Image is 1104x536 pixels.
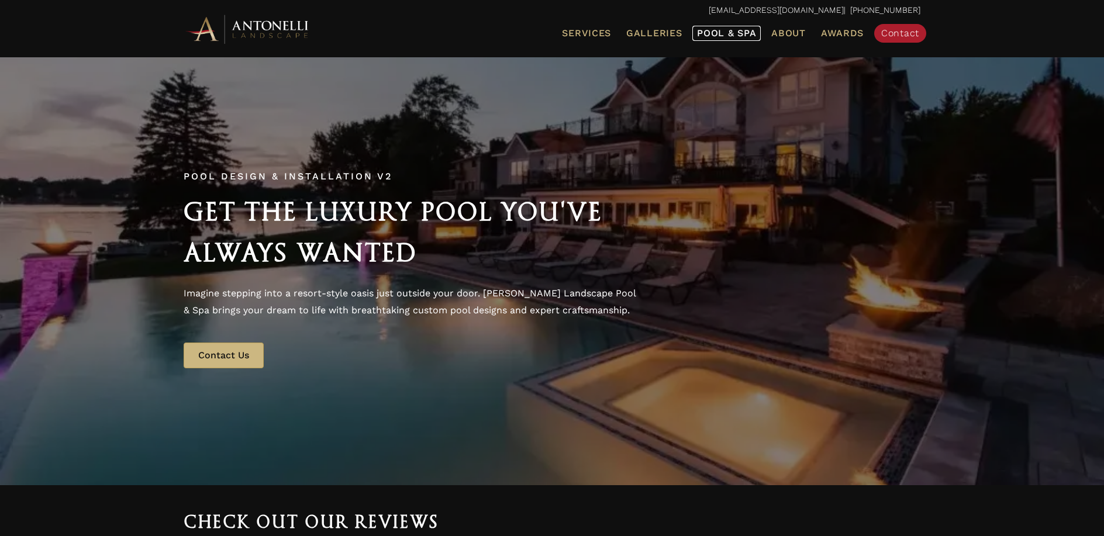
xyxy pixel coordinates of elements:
[184,171,392,182] span: Pool Design & Installation v2
[184,512,439,532] span: Check out our reviews
[184,288,636,316] span: Imagine stepping into a resort-style oasis just outside your door. [PERSON_NAME] Landscape Pool &...
[697,27,756,39] span: Pool & Spa
[874,24,926,43] a: Contact
[626,27,682,39] span: Galleries
[622,26,686,41] a: Galleries
[184,3,920,18] p: | [PHONE_NUMBER]
[881,27,919,39] span: Contact
[816,26,868,41] a: Awards
[557,26,616,41] a: Services
[771,29,806,38] span: About
[184,343,264,368] a: Contact Us
[184,13,312,45] img: Antonelli Horizontal Logo
[562,29,611,38] span: Services
[821,27,864,39] span: Awards
[198,350,249,361] span: Contact Us
[692,26,761,41] a: Pool & Spa
[767,26,810,41] a: About
[709,5,844,15] a: [EMAIL_ADDRESS][DOMAIN_NAME]
[184,197,602,267] span: Get the Luxury Pool You've Always Wanted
